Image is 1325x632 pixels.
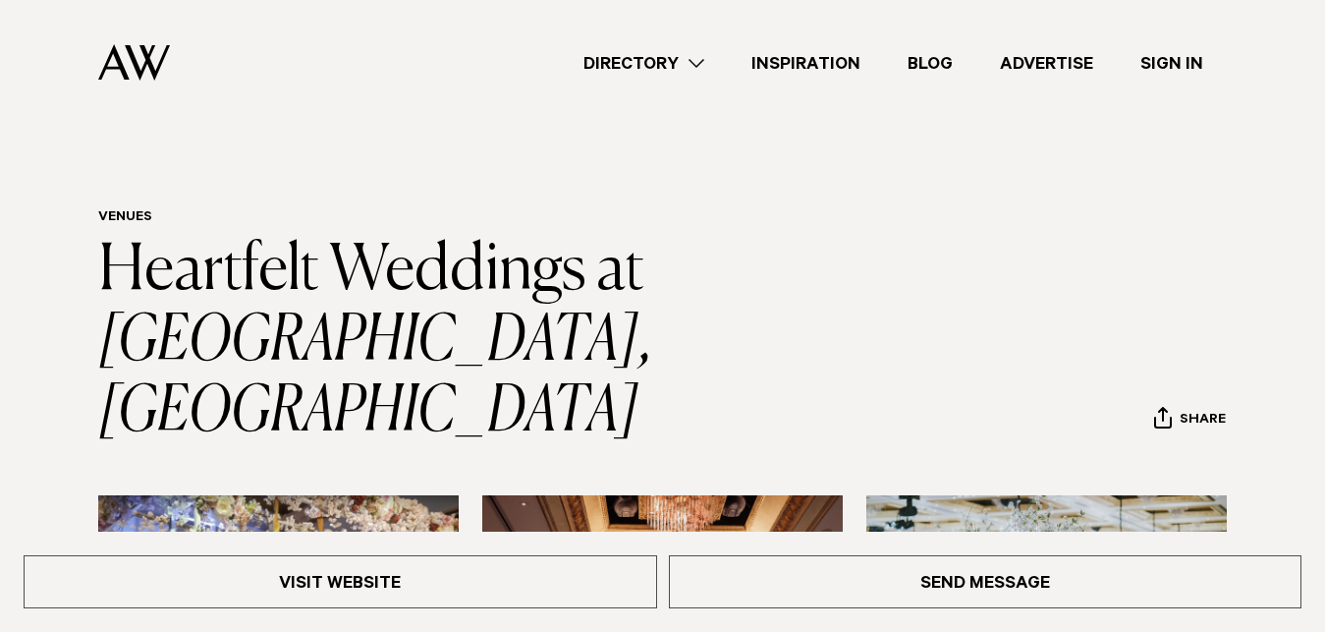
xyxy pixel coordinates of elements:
a: Blog [884,50,976,77]
img: Auckland Weddings Logo [98,44,170,81]
span: Share [1180,412,1226,431]
a: Visit Website [24,555,657,608]
a: Sign In [1117,50,1227,77]
a: Advertise [976,50,1117,77]
a: Send Message [669,555,1302,608]
a: Venues [98,210,152,226]
a: Heartfelt Weddings at [GEOGRAPHIC_DATA], [GEOGRAPHIC_DATA] [98,240,662,444]
a: Directory [560,50,728,77]
button: Share [1153,406,1227,435]
a: Inspiration [728,50,884,77]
